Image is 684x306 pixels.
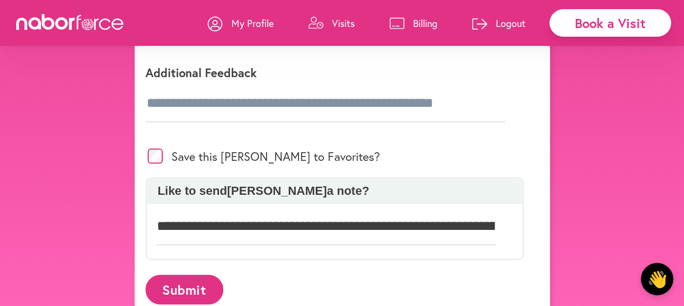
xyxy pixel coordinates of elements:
[641,263,673,295] button: 👋
[413,17,437,30] p: Billing
[145,275,223,304] button: Submit
[647,270,667,289] div: 👋
[145,65,524,80] p: Additional Feedback
[389,7,437,39] a: Billing
[496,17,526,30] p: Logout
[308,7,355,39] a: Visits
[145,135,524,177] div: Save this [PERSON_NAME] to Favorites?
[472,7,526,39] a: Logout
[231,17,274,30] p: My Profile
[208,7,274,39] a: My Profile
[549,9,671,37] div: Book a Visit
[152,184,517,198] p: Like to send [PERSON_NAME] a note?
[332,17,355,30] p: Visits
